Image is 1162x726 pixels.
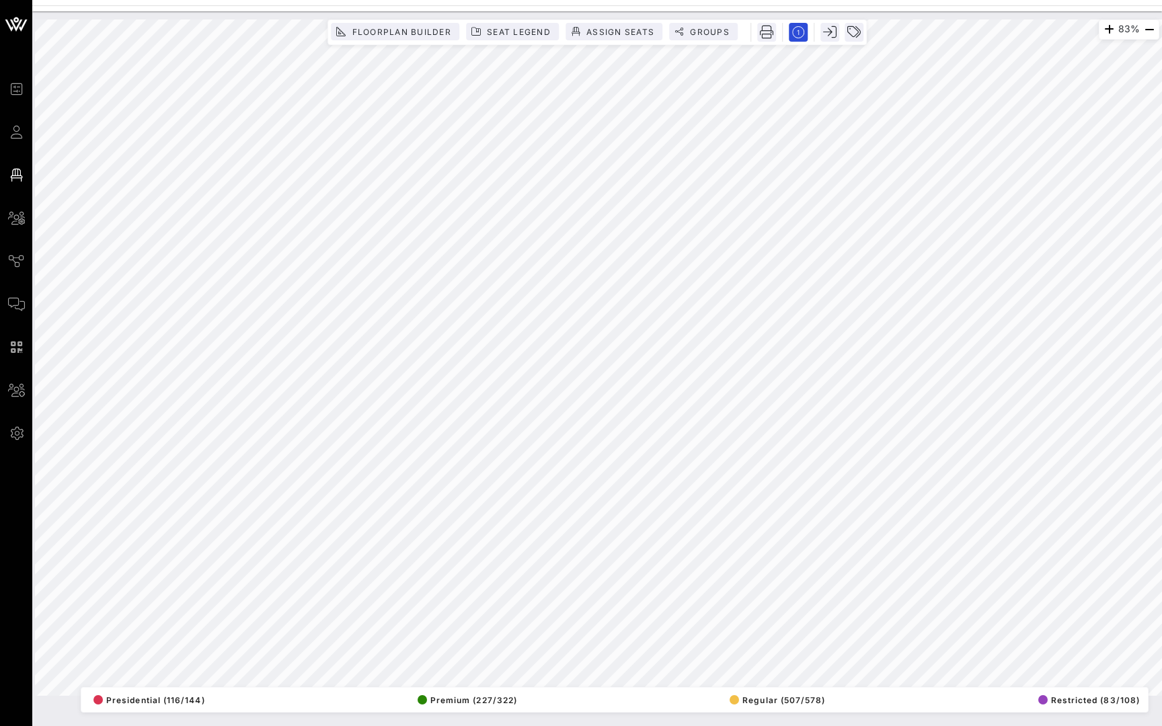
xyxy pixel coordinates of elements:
span: Groups [689,27,730,37]
span: Assign Seats [586,27,654,37]
div: 83% [1099,19,1159,40]
span: Floorplan Builder [351,27,451,37]
button: Restricted (83/108) [1034,690,1140,709]
button: Regular (507/578) [726,690,825,709]
span: Regular (507/578) [730,695,825,705]
button: Floorplan Builder [331,23,459,40]
button: Premium (227/322) [414,690,517,709]
span: Premium (227/322) [418,695,517,705]
button: Groups [669,23,738,40]
button: Assign Seats [566,23,662,40]
span: Restricted (83/108) [1038,695,1140,705]
span: Presidential (116/144) [93,695,205,705]
button: Presidential (116/144) [89,690,205,709]
button: Seat Legend [466,23,559,40]
span: Seat Legend [486,27,551,37]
